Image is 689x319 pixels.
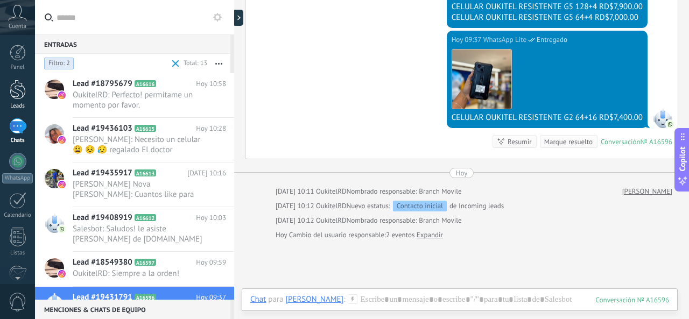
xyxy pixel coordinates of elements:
[537,34,567,45] span: Entregado
[285,294,343,304] div: JOSE SOSAAA
[601,137,641,146] div: Conversación
[276,215,316,226] div: [DATE] 10:12
[73,168,132,179] span: Lead #19435917
[452,12,643,23] div: CELULAR OUKITEL RESISTENTE G5 64+4 RD$7,000.00
[666,120,674,128] img: com.amocrm.amocrmwa.svg
[2,64,33,71] div: Panel
[386,230,414,240] span: 2 eventos
[73,123,132,134] span: Lead #19436103
[276,186,462,197] div: Nombrado responsable: Branch Movile
[316,187,347,196] span: OukitelRD
[73,212,132,223] span: Lead #19408919
[196,79,226,89] span: Hoy 10:58
[452,34,483,45] div: Hoy 09:37
[35,207,234,251] a: Lead #19408919 A16612 Hoy 10:03 Salesbot: Saludos! le asiste [PERSON_NAME] de [DOMAIN_NAME]
[73,257,132,268] span: Lead #18549380
[343,294,345,305] span: :
[622,186,672,197] a: [PERSON_NAME]
[187,168,226,179] span: [DATE] 10:16
[73,224,206,244] span: Salesbot: Saludos! le asiste [PERSON_NAME] de [DOMAIN_NAME]
[456,168,468,178] div: Hoy
[596,295,669,304] div: 16596
[9,23,26,30] span: Cuenta
[2,137,33,144] div: Chats
[73,79,132,89] span: Lead #18795679
[452,112,643,123] div: CELULAR OUKITEL RESISTENTE G2 64+16 RD$7,400.00
[58,270,66,278] img: instagram.svg
[276,215,462,226] div: Nombrado responsable: Branch Movile
[417,230,443,240] a: Expandir
[35,300,230,319] div: Menciones & Chats de equipo
[135,169,156,176] span: A16613
[677,146,688,171] span: Copilot
[508,137,532,147] div: Resumir
[48,59,70,68] span: Filtro: 2
[196,257,226,268] span: Hoy 09:59
[135,214,156,221] span: A16612
[641,137,672,146] div: № A16596
[233,10,243,26] div: Mostrar
[276,201,316,211] div: [DATE] 10:12
[316,216,347,225] span: OukitelRD
[268,294,283,305] span: para
[73,179,206,200] span: [PERSON_NAME] Nova [PERSON_NAME]: Cuantos like para que me regalen un oukitel? 🙈
[35,252,234,286] a: Lead #18549380 A16597 Hoy 09:59 OukitelRD: Siempre a la orden!
[2,250,33,257] div: Listas
[73,134,206,155] span: [PERSON_NAME]: Necesito un celular 😩 😣 😥 regalado El doctor [PERSON_NAME] anuncio uno wp36 Como h...
[207,54,230,73] button: Más
[276,230,289,240] div: Hoy
[346,201,504,211] div: de Incoming leads
[58,225,66,233] img: com.amocrm.amocrmwa.svg
[58,181,66,188] img: instagram.svg
[35,34,230,54] div: Entradas
[196,292,226,303] span: Hoy 09:37
[135,259,156,266] span: A16597
[135,80,156,87] span: A16616
[316,201,347,210] span: OukitelRD
[135,125,156,132] span: A16615
[276,186,316,197] div: [DATE] 10:11
[2,212,33,219] div: Calendario
[653,109,672,128] span: WhatsApp Lite
[196,212,226,223] span: Hoy 10:03
[452,2,643,12] div: CELULAR OUKITEL RESISTENTE G5 128+4 RD$7,900.00
[135,294,156,301] span: A16596
[2,103,33,110] div: Leads
[73,268,206,279] span: OukitelRD: Siempre a la orden!
[483,34,526,45] span: WhatsApp Lite
[2,173,33,183] div: WhatsApp
[393,201,447,211] div: Contacto inicial
[544,137,593,147] div: Marque resuelto
[276,230,443,240] div: Cambio del usuario responsable:
[73,90,206,110] span: OukitelRD: Perfecto! permítame un momento por favor.
[58,91,66,99] img: instagram.svg
[346,201,390,211] span: Nuevo estatus:
[452,49,511,109] img: 6fd0dc6c-7bd9-4863-8a92-8dd316aabdd2
[196,123,226,134] span: Hoy 10:28
[58,136,66,144] img: instagram.svg
[35,118,234,162] a: Lead #19436103 A16615 Hoy 10:28 [PERSON_NAME]: Necesito un celular 😩 😣 😥 regalado El doctor [PERS...
[179,58,207,69] div: Total: 13
[35,162,234,207] a: Lead #19435917 A16613 [DATE] 10:16 [PERSON_NAME] Nova [PERSON_NAME]: Cuantos like para que me reg...
[73,292,132,303] span: Lead #19431791
[35,73,234,117] a: Lead #18795679 A16616 Hoy 10:58 OukitelRD: Perfecto! permítame un momento por favor.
